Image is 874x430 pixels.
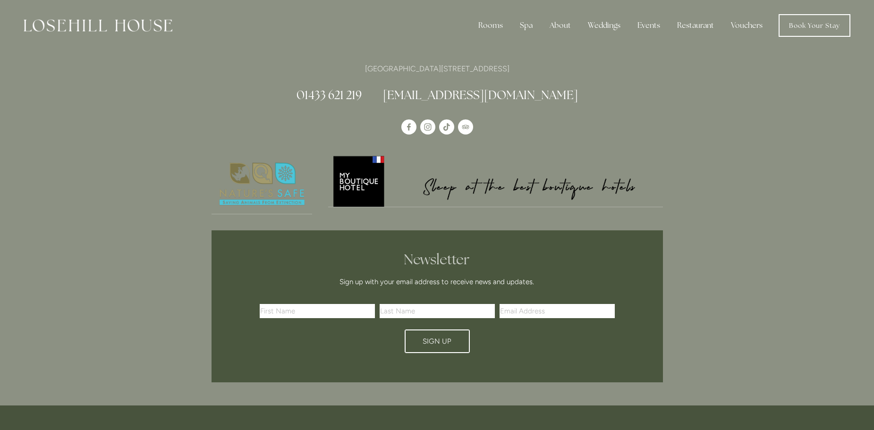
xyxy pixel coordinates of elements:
[458,119,473,135] a: TripAdvisor
[405,329,470,353] button: Sign Up
[723,16,770,35] a: Vouchers
[260,304,375,318] input: First Name
[779,14,850,37] a: Book Your Stay
[212,62,663,75] p: [GEOGRAPHIC_DATA][STREET_ADDRESS]
[380,304,495,318] input: Last Name
[24,19,172,32] img: Losehill House
[670,16,721,35] div: Restaurant
[630,16,668,35] div: Events
[439,119,454,135] a: TikTok
[420,119,435,135] a: Instagram
[423,337,451,346] span: Sign Up
[328,154,663,207] img: My Boutique Hotel - Logo
[401,119,416,135] a: Losehill House Hotel & Spa
[383,87,578,102] a: [EMAIL_ADDRESS][DOMAIN_NAME]
[512,16,540,35] div: Spa
[212,154,313,214] img: Nature's Safe - Logo
[263,251,611,268] h2: Newsletter
[471,16,510,35] div: Rooms
[500,304,615,318] input: Email Address
[542,16,578,35] div: About
[580,16,628,35] div: Weddings
[263,276,611,287] p: Sign up with your email address to receive news and updates.
[297,87,362,102] a: 01433 621 219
